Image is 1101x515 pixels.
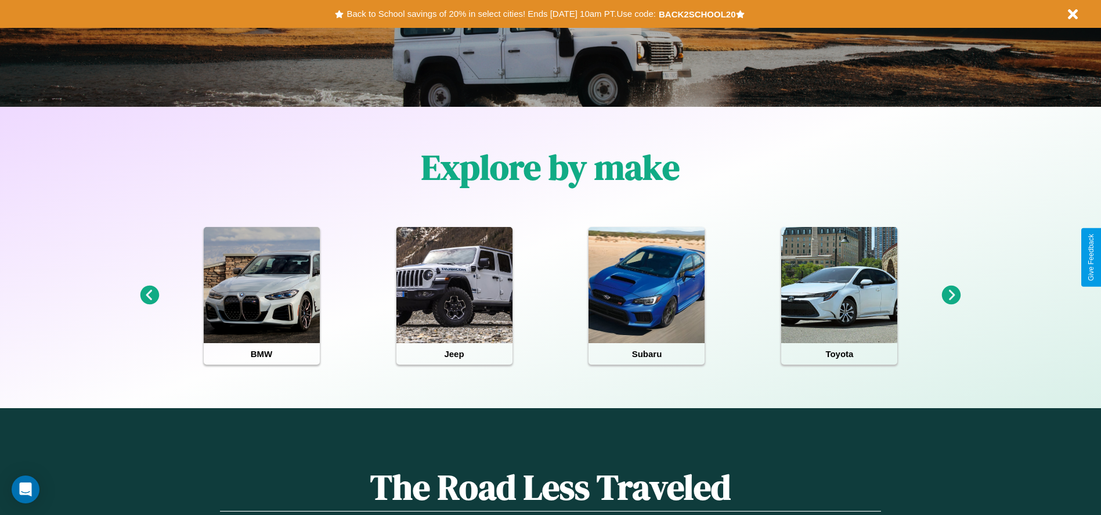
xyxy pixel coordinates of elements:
[421,143,680,191] h1: Explore by make
[344,6,658,22] button: Back to School savings of 20% in select cities! Ends [DATE] 10am PT.Use code:
[659,9,736,19] b: BACK2SCHOOL20
[396,343,512,365] h4: Jeep
[12,476,39,503] div: Open Intercom Messenger
[781,343,897,365] h4: Toyota
[1087,234,1095,281] div: Give Feedback
[204,343,320,365] h4: BMW
[589,343,705,365] h4: Subaru
[220,463,880,512] h1: The Road Less Traveled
